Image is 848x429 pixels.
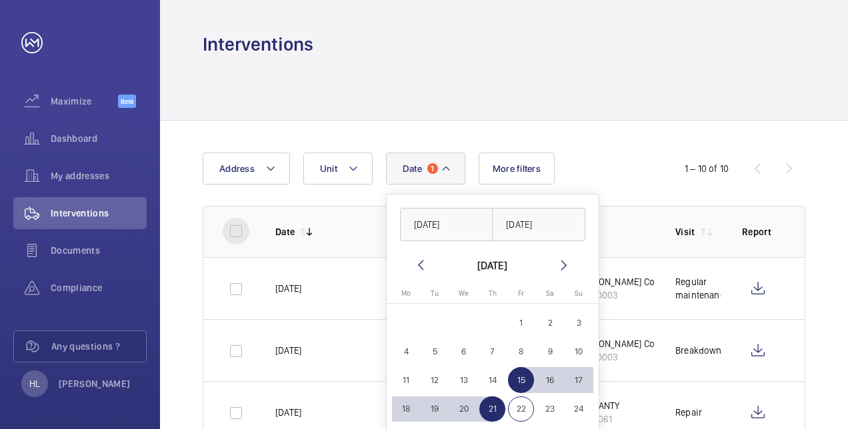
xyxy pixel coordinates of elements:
[275,282,301,295] p: [DATE]
[219,163,255,174] span: Address
[29,377,40,390] p: HL
[51,207,147,220] span: Interventions
[508,338,534,364] span: 8
[489,289,497,298] span: Th
[393,338,419,364] span: 4
[507,366,535,394] button: August 15, 2025
[275,225,295,238] p: Date
[393,396,419,422] span: 18
[575,350,667,364] p: 56900003
[451,367,477,393] span: 13
[203,153,290,185] button: Address
[742,225,778,238] p: Report
[565,308,593,337] button: August 3, 2025
[427,163,438,174] span: 1
[275,344,301,357] p: [DATE]
[449,366,478,394] button: August 13, 2025
[675,344,721,357] div: Breakdown
[51,244,147,257] span: Documents
[431,289,439,298] span: Tu
[508,396,534,422] span: 22
[478,394,507,423] button: August 21, 2025
[451,338,477,364] span: 6
[477,257,507,273] div: [DATE]
[479,367,505,393] span: 14
[565,366,593,394] button: August 17, 2025
[537,338,563,364] span: 9
[479,396,505,422] span: 21
[535,308,564,337] button: August 2, 2025
[449,394,478,423] button: August 20, 2025
[575,275,667,288] p: [PERSON_NAME] Court
[392,337,421,366] button: August 4, 2025
[449,337,478,366] button: August 6, 2025
[422,396,448,422] span: 19
[203,32,313,57] h1: Interventions
[537,367,563,393] span: 16
[51,281,147,294] span: Compliance
[507,394,535,423] button: August 22, 2025
[535,366,564,394] button: August 16, 2025
[478,366,507,394] button: August 14, 2025
[685,162,729,175] div: 1 – 10 of 10
[508,367,534,393] span: 15
[566,396,592,422] span: 24
[675,275,721,302] div: Regular maintenance
[451,396,477,422] span: 20
[575,337,667,350] p: [PERSON_NAME] Court
[507,337,535,366] button: August 8, 2025
[303,153,373,185] button: Unit
[566,338,592,364] span: 10
[401,289,411,298] span: Mo
[403,163,422,174] span: Date
[421,337,449,366] button: August 5, 2025
[51,132,147,145] span: Dashboard
[392,366,421,394] button: August 11, 2025
[575,288,667,302] p: 56900003
[546,289,554,298] span: Sa
[422,338,448,364] span: 5
[575,289,583,298] span: Su
[565,337,593,366] button: August 10, 2025
[566,367,592,393] span: 17
[478,337,507,366] button: August 7, 2025
[51,95,118,108] span: Maximize
[51,169,147,183] span: My addresses
[386,153,465,185] button: Date1
[393,367,419,393] span: 11
[392,394,421,423] button: August 18, 2025
[535,394,564,423] button: August 23, 2025
[275,406,301,419] p: [DATE]
[565,394,593,423] button: August 24, 2025
[59,377,131,390] p: [PERSON_NAME]
[51,340,146,353] span: Any questions ?
[400,208,493,241] input: DD/MM/YYYY
[675,406,702,419] div: Repair
[507,308,535,337] button: August 1, 2025
[118,95,136,108] span: Beta
[537,310,563,336] span: 2
[422,367,448,393] span: 12
[675,225,695,238] p: Visit
[421,394,449,423] button: August 19, 2025
[508,310,534,336] span: 1
[459,289,469,298] span: We
[537,396,563,422] span: 23
[492,208,585,241] input: DD/MM/YYYY
[518,289,524,298] span: Fr
[320,163,337,174] span: Unit
[479,338,505,364] span: 7
[566,310,592,336] span: 3
[479,153,555,185] button: More filters
[535,337,564,366] button: August 9, 2025
[493,163,541,174] span: More filters
[421,366,449,394] button: August 12, 2025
